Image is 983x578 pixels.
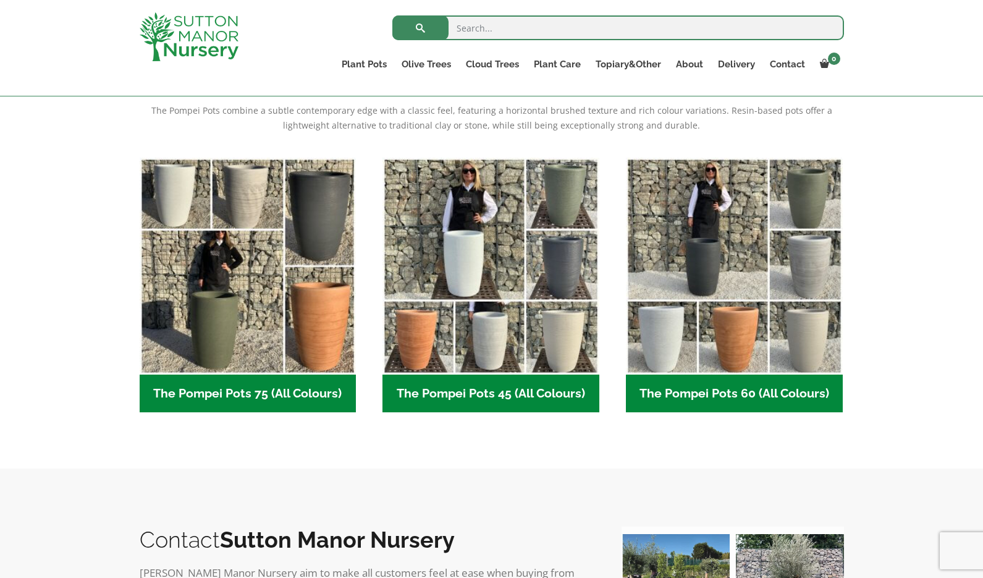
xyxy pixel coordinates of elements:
[626,375,843,413] h2: The Pompei Pots 60 (All Colours)
[140,375,356,413] h2: The Pompei Pots 75 (All Colours)
[392,15,844,40] input: Search...
[626,158,843,412] a: Visit product category The Pompei Pots 60 (All Colours)
[588,56,669,73] a: Topiary&Other
[140,103,844,133] p: The Pompei Pots combine a subtle contemporary edge with a classic feel, featuring a horizontal br...
[762,56,812,73] a: Contact
[394,56,458,73] a: Olive Trees
[382,158,599,375] img: The Pompei Pots 45 (All Colours)
[711,56,762,73] a: Delivery
[140,12,238,61] img: logo
[140,158,356,375] img: The Pompei Pots 75 (All Colours)
[458,56,526,73] a: Cloud Trees
[220,527,455,553] b: Sutton Manor Nursery
[669,56,711,73] a: About
[828,53,840,65] span: 0
[140,527,597,553] h2: Contact
[334,56,394,73] a: Plant Pots
[382,375,599,413] h2: The Pompei Pots 45 (All Colours)
[140,158,356,412] a: Visit product category The Pompei Pots 75 (All Colours)
[626,158,843,375] img: The Pompei Pots 60 (All Colours)
[382,158,599,412] a: Visit product category The Pompei Pots 45 (All Colours)
[812,56,844,73] a: 0
[526,56,588,73] a: Plant Care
